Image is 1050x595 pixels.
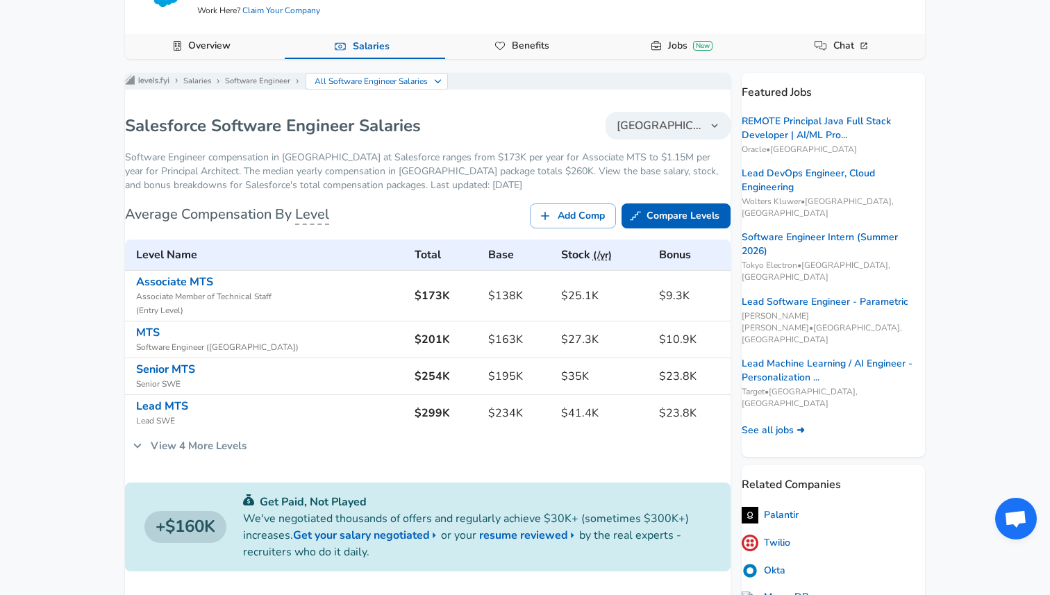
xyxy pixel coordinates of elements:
h6: $195K [488,367,550,386]
a: Software Engineer [225,76,290,87]
p: We've negotiated thousands of offers and regularly achieve $30K+ (sometimes $300K+) increases. or... [243,510,711,560]
h6: $41.4K [561,403,648,423]
a: Senior MTS [136,362,195,377]
h6: Level Name [136,245,403,265]
span: Associate Member of Technical Staff [136,290,403,304]
h6: $9.3K [659,286,725,305]
h6: $35K [561,367,648,386]
div: New [693,41,712,51]
img: o39OQWm.png [742,535,758,551]
h6: $25.1K [561,286,648,305]
a: Salaries [347,35,395,58]
a: JobsNew [662,34,718,58]
a: Get your salary negotiated [293,527,441,544]
h6: $234K [488,403,550,423]
a: Benefits [506,34,555,58]
span: Wolters Kluwer • [GEOGRAPHIC_DATA], [GEOGRAPHIC_DATA] [742,196,925,219]
h6: Base [488,245,550,265]
span: Level [295,205,329,225]
h6: Total [415,245,477,265]
button: [GEOGRAPHIC_DATA] [606,112,731,140]
a: MTS [136,325,160,340]
a: View 4 More Levels [125,431,254,460]
p: Get Paid, Not Played [243,494,711,510]
span: Work Here? [197,5,320,17]
h6: $254K [415,367,477,386]
h6: Average Compensation By [125,203,329,226]
h6: $10.9K [659,330,725,349]
h6: $138K [488,286,550,305]
span: Oracle • [GEOGRAPHIC_DATA] [742,144,925,156]
span: Senior SWE [136,378,403,392]
img: svg+xml;base64,PHN2ZyB4bWxucz0iaHR0cDovL3d3dy53My5vcmcvMjAwMC9zdmciIGZpbGw9IiMwYzU0NjAiIHZpZXdCb3... [243,494,254,505]
a: Lead Machine Learning / AI Engineer - Personalization ... [742,357,925,385]
h6: $201K [415,330,477,349]
span: [GEOGRAPHIC_DATA] [617,117,703,134]
div: Open chat [995,498,1037,539]
p: Software Engineer compensation in [GEOGRAPHIC_DATA] at Salesforce ranges from $173K per year for ... [125,151,731,192]
p: Related Companies [742,465,925,493]
button: (/yr) [593,247,612,265]
a: See all jobs ➜ [742,424,805,437]
a: Software Engineer Intern (Summer 2026) [742,231,925,258]
a: Chat [828,34,876,58]
span: Lead SWE [136,414,403,428]
div: Company Data Navigation [125,34,925,59]
table: Salesforce's Software Engineer levels [125,240,731,431]
a: REMOTE Principal Java Full Stack Developer | AI/ML Pro... [742,115,925,142]
span: Tokyo Electron • [GEOGRAPHIC_DATA], [GEOGRAPHIC_DATA] [742,260,925,283]
h6: Stock [561,245,648,265]
p: All Software Engineer Salaries [315,75,428,87]
h6: $23.8K [659,403,725,423]
h6: $23.8K [659,367,725,386]
a: Lead Software Engineer - Parametric [742,295,908,309]
img: L7KhUra.png [742,562,758,579]
a: Lead MTS [136,399,188,414]
a: resume reviewed [479,527,579,544]
h6: Bonus [659,245,725,265]
span: Target • [GEOGRAPHIC_DATA], [GEOGRAPHIC_DATA] [742,386,925,410]
a: Associate MTS [136,274,213,290]
img: wtkaZ30.png [742,507,758,523]
a: $160K [144,511,226,543]
h6: $173K [415,286,477,305]
h6: $27.3K [561,330,648,349]
a: Overview [183,34,236,58]
a: Compare Levels [622,203,731,229]
span: ( Entry Level ) [136,304,403,318]
p: Featured Jobs [742,73,925,101]
h6: $299K [415,403,477,423]
a: Twilio [742,535,790,551]
a: Okta [742,562,785,579]
a: Add Comp [530,203,616,229]
a: Salaries [183,76,211,87]
a: Claim Your Company [242,5,320,16]
h6: $163K [488,330,550,349]
span: [PERSON_NAME] [PERSON_NAME] • [GEOGRAPHIC_DATA], [GEOGRAPHIC_DATA] [742,310,925,346]
a: Lead DevOps Engineer, Cloud Engineering [742,167,925,194]
a: Palantir [742,507,799,523]
h1: Salesforce Software Engineer Salaries [125,115,421,137]
span: Software Engineer ([GEOGRAPHIC_DATA]) [136,341,403,355]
